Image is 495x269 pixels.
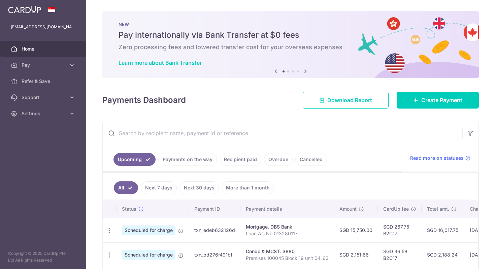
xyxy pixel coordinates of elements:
[189,218,240,242] td: txn_edeb632126d
[383,206,409,212] span: CardUp fee
[8,5,41,13] img: CardUp
[179,181,219,194] a: Next 30 days
[410,155,464,161] span: Read more on statuses
[189,200,240,218] th: Payment ID
[119,43,463,51] h6: Zero processing fees and lowered transfer cost for your overseas expenses
[122,206,136,212] span: Status
[410,155,470,161] a: Read more on statuses
[119,22,463,27] p: NEW
[220,153,261,166] a: Recipient paid
[114,181,138,194] a: All
[119,59,202,66] a: Learn more about Bank Transfer
[11,24,75,30] p: [EMAIL_ADDRESS][DOMAIN_NAME]
[22,46,66,52] span: Home
[422,218,464,242] td: SGD 16,017.75
[246,248,329,255] div: Condo & MCST. 3880
[22,78,66,85] span: Refer & Save
[339,206,357,212] span: Amount
[378,242,422,267] td: SGD 36.58 B2C17
[103,122,462,144] input: Search by recipient name, payment id or reference
[378,218,422,242] td: SGD 267.75 B2C17
[22,110,66,117] span: Settings
[397,92,479,109] a: Create Payment
[422,242,464,267] td: SGD 2,188.24
[246,223,329,230] div: Mortgage. DBS Bank
[102,11,479,78] img: Bank transfer banner
[427,206,449,212] span: Total amt.
[303,92,389,109] a: Download Report
[122,250,175,260] span: Scheduled for charge
[189,242,240,267] td: txn_bd276f491bf
[246,230,329,237] p: Loan AC No 013280117
[295,153,327,166] a: Cancelled
[222,181,274,194] a: More than 1 month
[22,94,66,101] span: Support
[246,255,329,262] p: Premises 100045 Block 19 unit 04-63
[119,30,463,40] h5: Pay internationally via Bank Transfer at $0 fees
[327,96,372,104] span: Download Report
[113,153,156,166] a: Upcoming
[334,218,378,242] td: SGD 15,750.00
[264,153,293,166] a: Overdue
[102,94,186,106] h4: Payments Dashboard
[421,96,462,104] span: Create Payment
[158,153,217,166] a: Payments on the way
[141,181,177,194] a: Next 7 days
[122,226,175,235] span: Scheduled for charge
[22,62,66,68] span: Pay
[334,242,378,267] td: SGD 2,151.66
[240,200,334,218] th: Payment details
